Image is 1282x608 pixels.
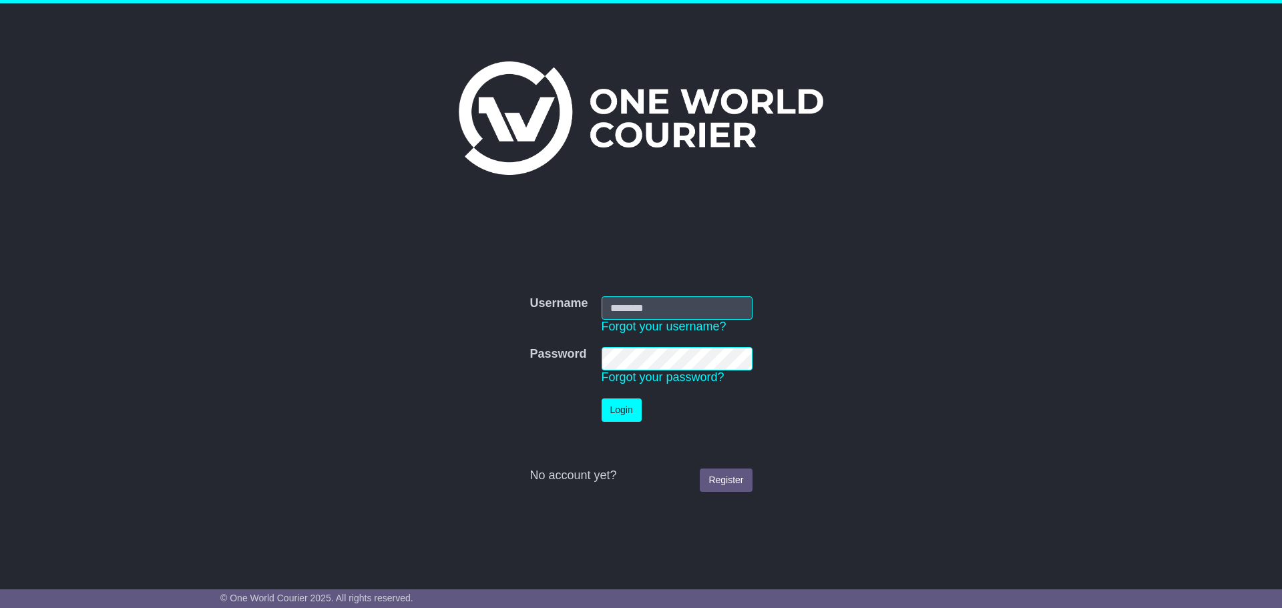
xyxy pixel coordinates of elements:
span: © One World Courier 2025. All rights reserved. [220,593,413,603]
a: Register [700,469,752,492]
a: Forgot your username? [602,320,726,333]
a: Forgot your password? [602,370,724,384]
button: Login [602,398,642,422]
div: No account yet? [529,469,752,483]
label: Username [529,296,588,311]
label: Password [529,347,586,362]
img: One World [459,61,823,175]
